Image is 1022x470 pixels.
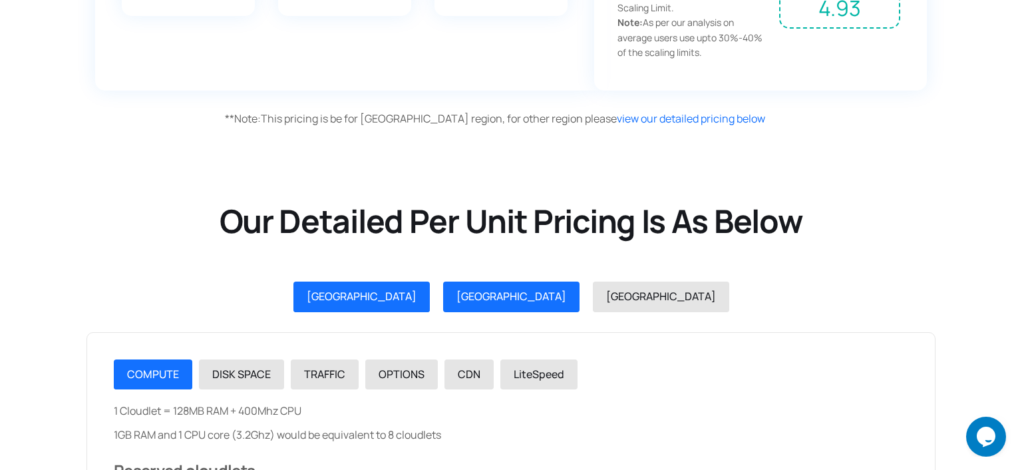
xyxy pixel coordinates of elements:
[458,367,480,381] span: CDN
[456,289,566,304] span: [GEOGRAPHIC_DATA]
[379,367,425,381] span: OPTIONS
[966,417,1009,457] iframe: chat widget
[514,367,564,381] span: LiteSpeed
[127,367,179,381] span: COMPUTE
[617,16,643,29] strong: Note:
[80,200,942,242] h2: Our Detailed Per Unit Pricing Is As Below
[307,289,417,304] span: [GEOGRAPHIC_DATA]
[617,111,765,126] a: view our detailed pricing below
[225,111,261,126] span: Note:
[212,367,271,381] span: DISK SPACE
[304,367,345,381] span: TRAFFIC
[225,111,930,128] div: This pricing is be for [GEOGRAPHIC_DATA] region, for other region please
[606,289,716,304] span: [GEOGRAPHIC_DATA]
